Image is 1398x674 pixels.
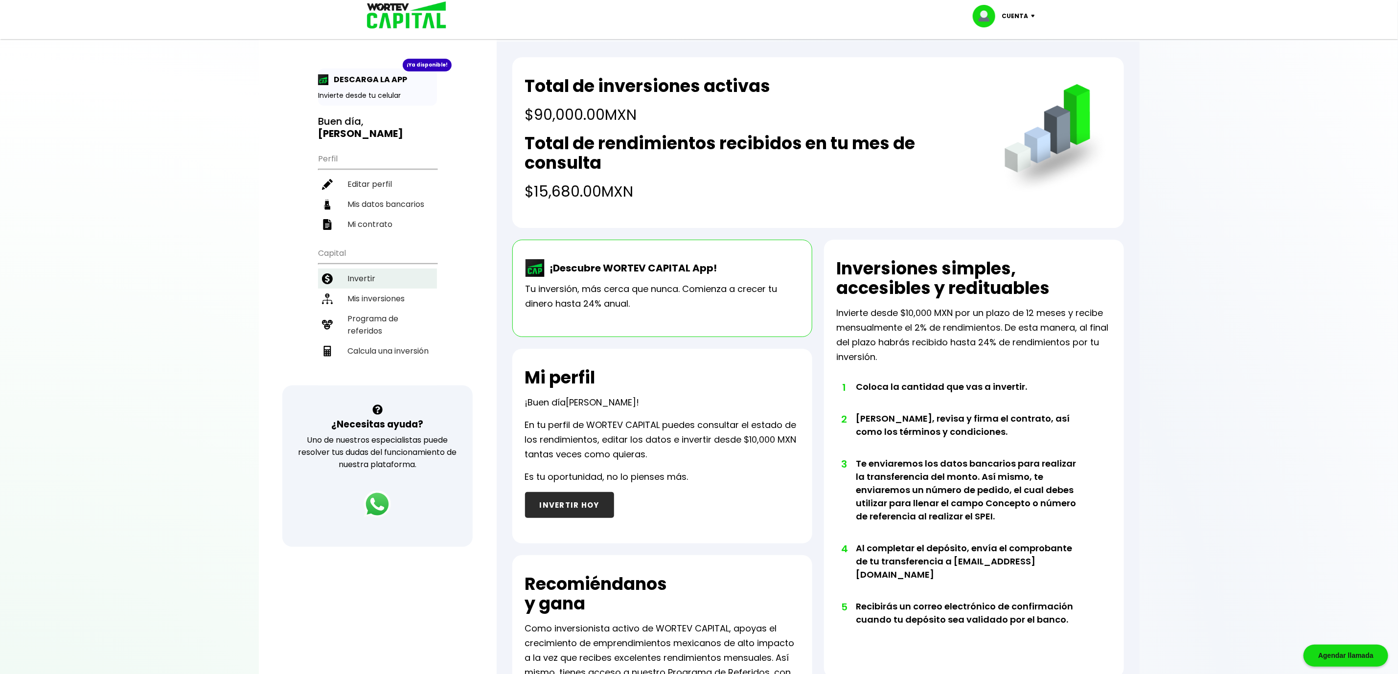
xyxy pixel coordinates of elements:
[837,259,1111,298] h2: Inversiones simples, accesibles y redituables
[856,380,1084,412] li: Coloca la cantidad que vas a invertir.
[322,346,333,357] img: calculadora-icon.17d418c4.svg
[322,219,333,230] img: contrato-icon.f2db500c.svg
[318,242,437,385] ul: Capital
[318,127,403,140] b: [PERSON_NAME]
[525,134,985,173] h2: Total de rendimientos recibidos en tu mes de consulta
[318,194,437,214] a: Mis datos bancarios
[322,179,333,190] img: editar-icon.952d3147.svg
[842,541,847,556] span: 4
[318,269,437,289] a: Invertir
[403,59,452,71] div: ¡Ya disponible!
[525,104,771,126] h4: $90,000.00 MXN
[1304,645,1388,667] div: Agendar llamada
[322,199,333,210] img: datos-icon.10cf9172.svg
[525,574,667,613] h2: Recomiéndanos y gana
[842,600,847,614] span: 5
[318,74,329,85] img: app-icon
[842,457,847,472] span: 3
[842,380,847,395] span: 1
[526,259,545,277] img: wortev-capital-app-icon
[856,457,1084,541] li: Te enviaremos los datos bancarios para realizar la transferencia del monto. Así mismo, te enviare...
[856,541,1084,600] li: Al completar el depósito, envía el comprobante de tu transferencia a [EMAIL_ADDRESS][DOMAIN_NAME]
[1000,84,1111,195] img: grafica.516fef24.png
[842,412,847,427] span: 2
[295,434,460,471] p: Uno de nuestros especialistas puede resolver tus dudas del funcionamiento de nuestra plataforma.
[525,492,614,518] button: INVERTIR HOY
[525,418,800,462] p: En tu perfil de WORTEV CAPITAL puedes consultar el estado de los rendimientos, editar los datos e...
[318,115,437,140] h3: Buen día,
[318,341,437,361] a: Calcula una inversión
[566,396,637,408] span: [PERSON_NAME]
[856,600,1084,645] li: Recibirás un correo electrónico de confirmación cuando tu depósito sea validado por el banco.
[318,309,437,341] a: Programa de referidos
[545,261,717,275] p: ¡Descubre WORTEV CAPITAL App!
[973,5,1002,27] img: profile-image
[322,293,333,304] img: inversiones-icon.6695dc30.svg
[318,214,437,234] a: Mi contrato
[856,412,1084,457] li: [PERSON_NAME], revisa y firma el contrato, así como los términos y condiciones.
[525,368,596,387] h2: Mi perfil
[322,319,333,330] img: recomiendanos-icon.9b8e9327.svg
[318,148,437,234] ul: Perfil
[331,417,423,431] h3: ¿Necesitas ayuda?
[1002,9,1029,23] p: Cuenta
[526,282,799,311] p: Tu inversión, más cerca que nunca. Comienza a crecer tu dinero hasta 24% anual.
[525,76,771,96] h2: Total de inversiones activas
[525,395,640,410] p: ¡Buen día !
[322,273,333,284] img: invertir-icon.b3b967d7.svg
[364,491,391,518] img: logos_whatsapp-icon.242b2217.svg
[525,180,985,202] h4: $15,680.00 MXN
[1029,15,1042,18] img: icon-down
[318,174,437,194] a: Editar perfil
[329,73,407,86] p: DESCARGA LA APP
[837,306,1111,364] p: Invierte desde $10,000 MXN por un plazo de 12 meses y recibe mensualmente el 2% de rendimientos. ...
[318,289,437,309] a: Mis inversiones
[525,470,688,484] p: Es tu oportunidad, no lo pienses más.
[318,90,437,101] p: Invierte desde tu celular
